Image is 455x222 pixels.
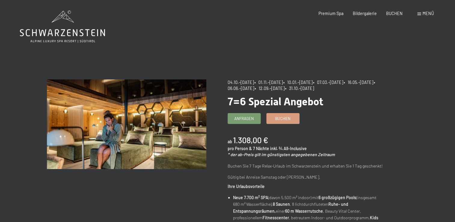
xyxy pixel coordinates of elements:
[386,11,403,16] a: BUCHEN
[228,184,265,189] strong: Ihre Urlaubsvorteile
[423,11,434,16] span: Menü
[270,146,307,151] span: inkl. ¾ All-Inclusive
[228,80,377,91] span: • 06.06.–[DATE]
[253,146,269,151] span: 7 Nächte
[267,113,299,123] a: Buchen
[353,11,377,16] a: Bildergalerie
[228,163,387,170] p: Buchen Sie 7 Tage Relax-Urlaub im Schwarzenstein und erhalten Sie 1 Tag geschenkt!
[228,174,387,181] p: Gültig bei Anreise Samstag oder [PERSON_NAME].
[228,80,254,85] span: 04.10.–[DATE]
[228,139,232,144] span: ab
[47,79,206,169] img: 7=6 Spezial Angebot
[285,208,323,214] strong: 60 m Wasserrutsche
[228,152,335,157] em: * der ab-Preis gilt im günstigsten angegebenen Zeitraum
[233,202,348,214] strong: Ruhe- und Entspannungsräumen,
[228,95,323,108] span: 7=6 Spezial Angebot
[318,11,343,16] a: Premium Spa
[228,146,252,151] span: pro Person &
[313,80,343,85] span: • 07.03.–[DATE]
[273,202,290,207] strong: 8 Saunen
[228,113,260,123] a: Anfragen
[255,86,284,91] span: • 12.09.–[DATE]
[283,80,312,85] span: • 10.01.–[DATE]
[285,86,314,91] span: • 31.10.–[DATE]
[233,195,268,200] strong: Neue 7.700 m² SPA
[263,215,289,220] strong: Fitnesscenter
[234,116,254,121] span: Anfragen
[318,195,356,200] strong: 6 großzügigen Pools
[254,80,283,85] span: • 01.11.–[DATE]
[275,116,291,121] span: Buchen
[233,135,268,145] b: 1.308,00 €
[344,80,373,85] span: • 16.05.–[DATE]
